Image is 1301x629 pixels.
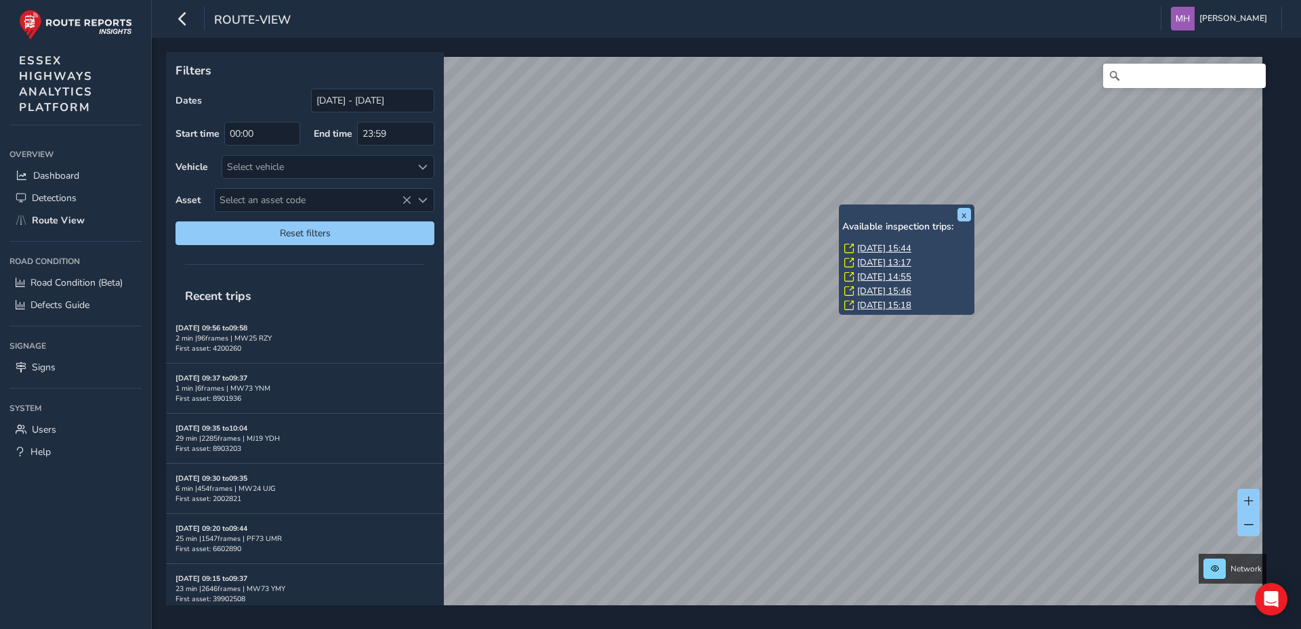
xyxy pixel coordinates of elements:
img: diamond-layout [1171,7,1195,30]
span: Defects Guide [30,299,89,311]
span: Recent trips [175,278,261,313]
span: Road Condition (Beta) [30,276,123,289]
div: 1 min | 6 frames | MW73 YNM [175,383,434,393]
span: Help [30,446,51,458]
h6: Available inspection trips: [842,221,971,233]
span: First asset: 8903203 [175,443,241,454]
span: First asset: 39902508 [175,594,245,604]
div: 6 min | 454 frames | MW24 UJG [175,483,434,494]
div: 23 min | 2646 frames | MW73 YMY [175,584,434,594]
div: Open Intercom Messenger [1255,583,1287,615]
strong: [DATE] 09:37 to 09:37 [175,373,247,383]
a: Help [9,441,142,463]
label: Dates [175,94,202,107]
span: ESSEX HIGHWAYS ANALYTICS PLATFORM [19,53,93,115]
div: 25 min | 1547 frames | PF73 UMR [175,534,434,544]
div: 2 min | 96 frames | MW25 RZY [175,333,434,343]
strong: [DATE] 09:20 to 09:44 [175,523,247,534]
div: Road Condition [9,251,142,272]
span: Dashboard [33,169,79,182]
label: End time [314,127,352,140]
span: route-view [214,12,291,30]
a: [DATE] 15:44 [857,242,911,255]
div: Select vehicle [222,156,411,178]
div: Select an asset code [411,189,434,211]
input: Search [1103,64,1266,88]
div: 29 min | 2285 frames | MJ19 YDH [175,433,434,443]
a: Defects Guide [9,294,142,316]
span: First asset: 2002821 [175,494,241,504]
a: Dashboard [9,165,142,187]
label: Start time [175,127,220,140]
span: Signs [32,361,56,374]
a: Signs [9,356,142,378]
div: System [9,398,142,418]
button: Reset filters [175,221,434,245]
a: Route View [9,209,142,232]
label: Vehicle [175,160,208,173]
span: First asset: 6602890 [175,544,241,554]
strong: [DATE] 09:30 to 09:35 [175,473,247,483]
label: Asset [175,194,201,207]
img: rr logo [19,9,132,40]
span: Route View [32,214,85,227]
span: Reset filters [186,227,424,240]
p: Filters [175,62,434,79]
span: [PERSON_NAME] [1199,7,1267,30]
span: Select an asset code [215,189,411,211]
a: [DATE] 13:17 [857,257,911,269]
strong: [DATE] 09:56 to 09:58 [175,323,247,333]
div: Overview [9,144,142,165]
strong: [DATE] 09:15 to 09:37 [175,573,247,584]
span: Users [32,423,56,436]
div: Signage [9,336,142,356]
button: x [957,208,971,221]
a: Users [9,418,142,441]
a: Detections [9,187,142,209]
a: [DATE] 15:46 [857,285,911,297]
span: First asset: 4200260 [175,343,241,353]
a: Road Condition (Beta) [9,272,142,294]
span: First asset: 8901936 [175,393,241,404]
strong: [DATE] 09:35 to 10:04 [175,423,247,433]
span: Network [1231,563,1262,574]
a: [DATE] 14:55 [857,271,911,283]
a: [DATE] 15:18 [857,299,911,311]
button: [PERSON_NAME] [1171,7,1272,30]
span: Detections [32,192,77,204]
canvas: Map [171,57,1262,621]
